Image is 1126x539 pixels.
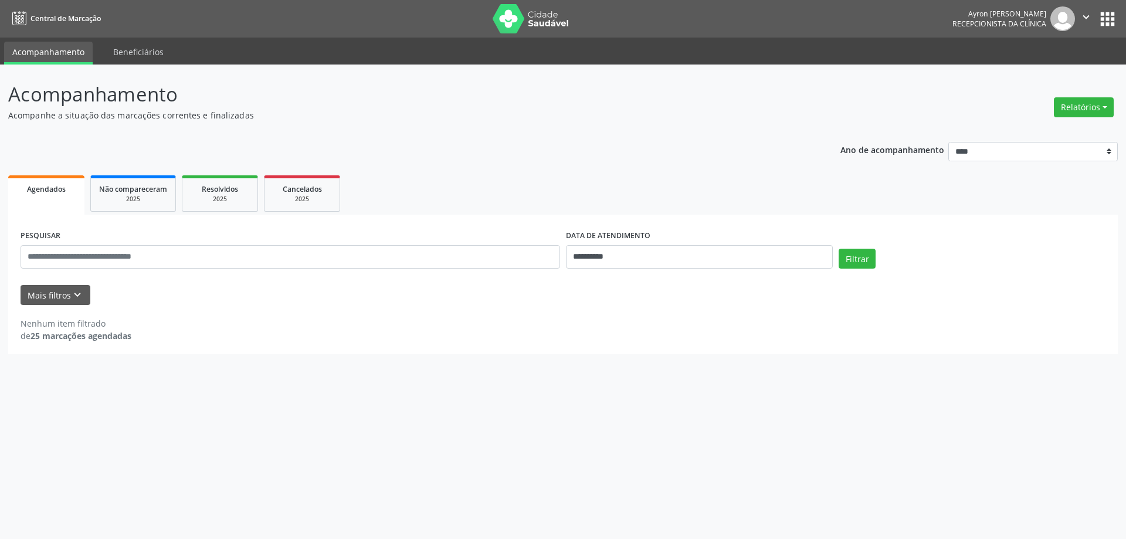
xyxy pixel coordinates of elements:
label: DATA DE ATENDIMENTO [566,227,650,245]
i: keyboard_arrow_down [71,289,84,301]
div: 2025 [191,195,249,204]
div: 2025 [99,195,167,204]
span: Não compareceram [99,184,167,194]
button: Filtrar [839,249,876,269]
div: de [21,330,131,342]
p: Acompanhamento [8,80,785,109]
span: Central de Marcação [30,13,101,23]
img: img [1050,6,1075,31]
button: apps [1097,9,1118,29]
span: Agendados [27,184,66,194]
button: Mais filtroskeyboard_arrow_down [21,285,90,306]
div: Nenhum item filtrado [21,317,131,330]
div: Ayron [PERSON_NAME] [952,9,1046,19]
div: 2025 [273,195,331,204]
span: Resolvidos [202,184,238,194]
button:  [1075,6,1097,31]
strong: 25 marcações agendadas [30,330,131,341]
p: Acompanhe a situação das marcações correntes e finalizadas [8,109,785,121]
button: Relatórios [1054,97,1114,117]
span: Cancelados [283,184,322,194]
p: Ano de acompanhamento [840,142,944,157]
i:  [1080,11,1093,23]
a: Beneficiários [105,42,172,62]
a: Central de Marcação [8,9,101,28]
a: Acompanhamento [4,42,93,65]
span: Recepcionista da clínica [952,19,1046,29]
label: PESQUISAR [21,227,60,245]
